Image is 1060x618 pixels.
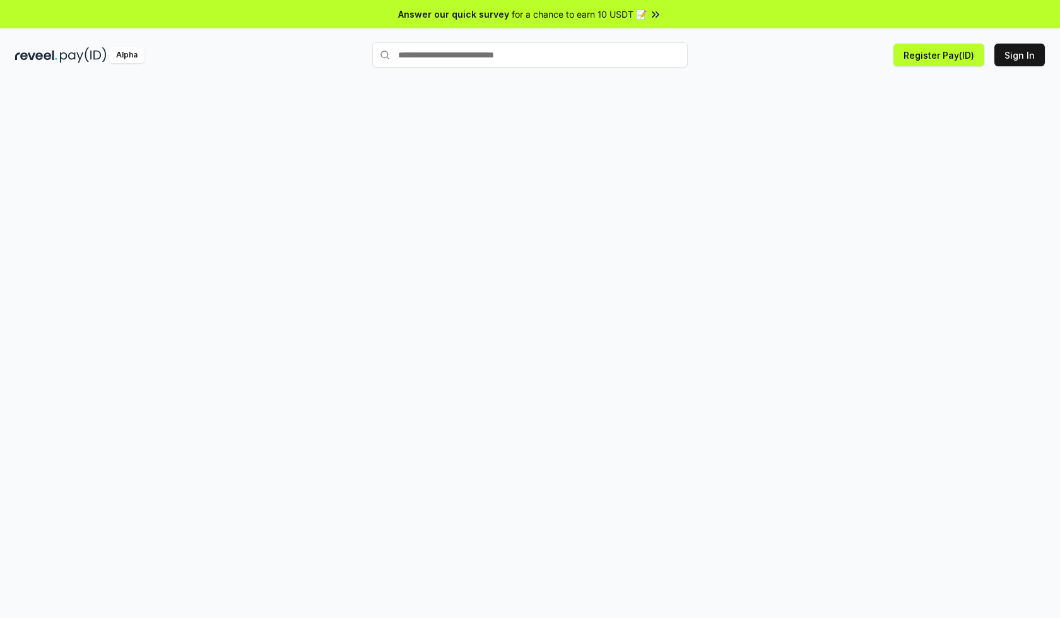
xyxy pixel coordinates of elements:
[994,44,1045,66] button: Sign In
[893,44,984,66] button: Register Pay(ID)
[109,47,144,63] div: Alpha
[15,47,57,63] img: reveel_dark
[60,47,107,63] img: pay_id
[512,8,647,21] span: for a chance to earn 10 USDT 📝
[398,8,509,21] span: Answer our quick survey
